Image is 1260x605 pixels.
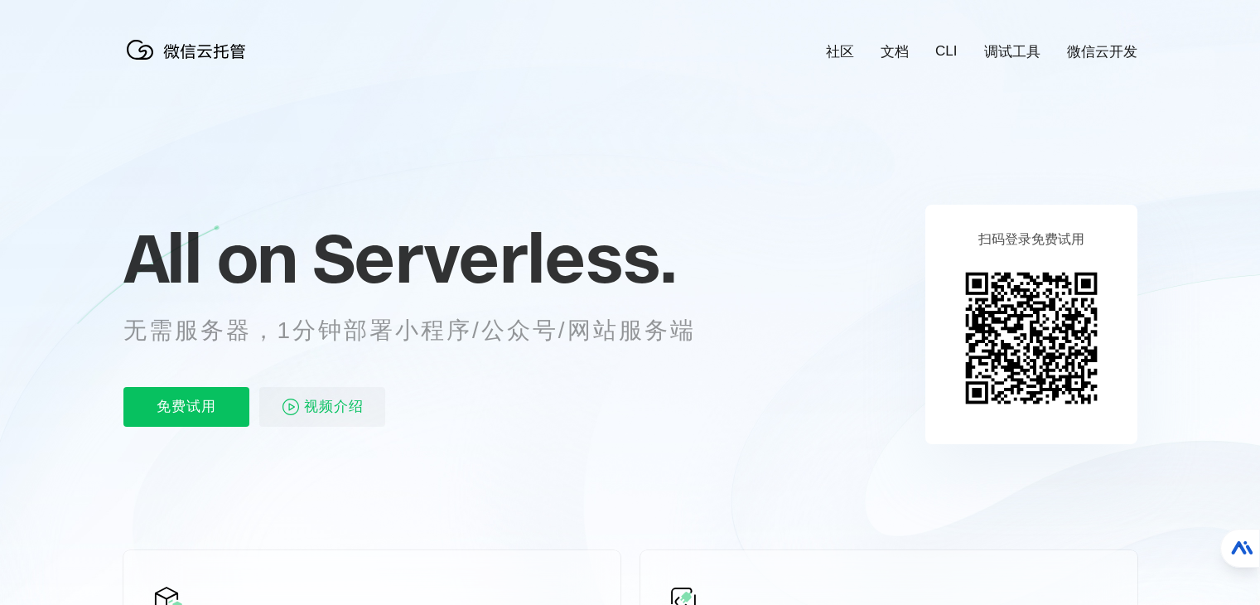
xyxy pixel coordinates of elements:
a: 微信云托管 [123,55,256,69]
p: 免费试用 [123,387,249,427]
a: 微信云开发 [1067,42,1137,61]
span: All on [123,216,297,299]
a: 文档 [881,42,909,61]
img: video_play.svg [281,397,301,417]
p: 无需服务器，1分钟部署小程序/公众号/网站服务端 [123,314,727,347]
p: 扫码登录免费试用 [978,231,1084,249]
a: 调试工具 [984,42,1040,61]
span: Serverless. [312,216,676,299]
a: CLI [935,43,957,60]
span: 视频介绍 [304,387,364,427]
a: 社区 [826,42,854,61]
img: 微信云托管 [123,33,256,66]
